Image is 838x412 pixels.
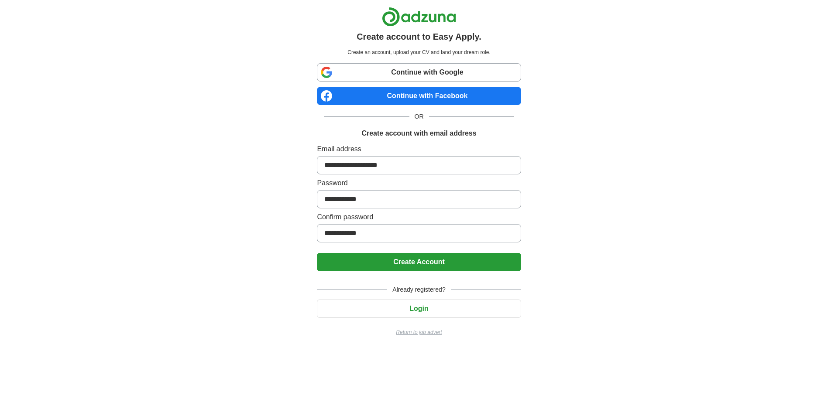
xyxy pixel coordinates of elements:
[317,212,521,222] label: Confirm password
[317,87,521,105] a: Continue with Facebook
[317,144,521,154] label: Email address
[361,128,476,139] h1: Create account with email address
[319,48,519,56] p: Create an account, upload your CV and land your dream role.
[317,253,521,271] button: Create Account
[317,328,521,336] a: Return to job advert
[317,178,521,188] label: Password
[317,305,521,312] a: Login
[387,285,450,294] span: Already registered?
[317,63,521,82] a: Continue with Google
[317,300,521,318] button: Login
[409,112,429,121] span: OR
[357,30,481,43] h1: Create account to Easy Apply.
[382,7,456,27] img: Adzuna logo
